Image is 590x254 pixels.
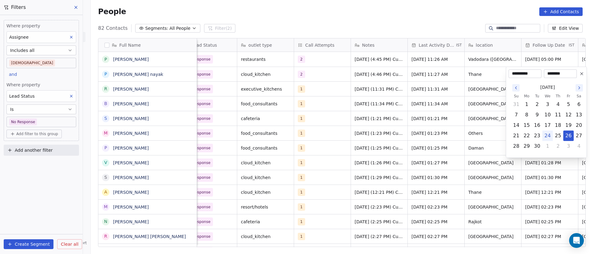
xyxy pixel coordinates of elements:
[522,131,532,141] button: Monday, September 22nd, 2025
[511,93,521,99] th: Sunday
[543,100,553,109] button: Wednesday, September 3rd, 2025
[553,93,563,99] th: Thursday
[553,120,563,130] button: Thursday, September 18th, 2025
[564,120,573,130] button: Friday, September 19th, 2025
[532,131,542,141] button: Tuesday, September 23rd, 2025
[540,84,555,91] span: [DATE]
[511,120,521,130] button: Sunday, September 14th, 2025
[543,110,553,120] button: Wednesday, September 10th, 2025
[532,110,542,120] button: Tuesday, September 9th, 2025
[553,100,563,109] button: Thursday, September 4th, 2025
[564,110,573,120] button: Friday, September 12th, 2025
[511,100,521,109] button: Sunday, August 31st, 2025
[553,131,563,141] button: Thursday, September 25th, 2025
[512,84,520,92] button: Go to the Previous Month
[511,131,521,141] button: Sunday, September 21st, 2025
[574,120,584,130] button: Saturday, September 20th, 2025
[564,100,573,109] button: Friday, September 5th, 2025
[511,141,521,151] button: Sunday, September 28th, 2025
[574,110,584,120] button: Saturday, September 13th, 2025
[574,131,584,141] button: Saturday, September 27th, 2025
[574,100,584,109] button: Saturday, September 6th, 2025
[511,110,521,120] button: Sunday, September 7th, 2025
[553,110,563,120] button: Thursday, September 11th, 2025
[522,110,532,120] button: Monday, September 8th, 2025
[564,141,573,151] button: Friday, October 3rd, 2025
[576,84,583,92] button: Go to the Next Month
[511,93,584,151] table: September 2025
[542,93,553,99] th: Wednesday
[522,120,532,130] button: Monday, September 15th, 2025
[532,100,542,109] button: Tuesday, September 2nd, 2025
[532,93,542,99] th: Tuesday
[564,131,573,141] button: Friday, September 26th, 2025, selected
[574,93,584,99] th: Saturday
[543,131,553,141] button: Today, Wednesday, September 24th, 2025
[563,93,574,99] th: Friday
[553,141,563,151] button: Thursday, October 2nd, 2025
[521,93,532,99] th: Monday
[532,141,542,151] button: Tuesday, September 30th, 2025
[543,120,553,130] button: Wednesday, September 17th, 2025
[574,141,584,151] button: Saturday, October 4th, 2025
[543,141,553,151] button: Wednesday, October 1st, 2025
[522,100,532,109] button: Monday, September 1st, 2025
[532,120,542,130] button: Tuesday, September 16th, 2025
[522,141,532,151] button: Monday, September 29th, 2025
